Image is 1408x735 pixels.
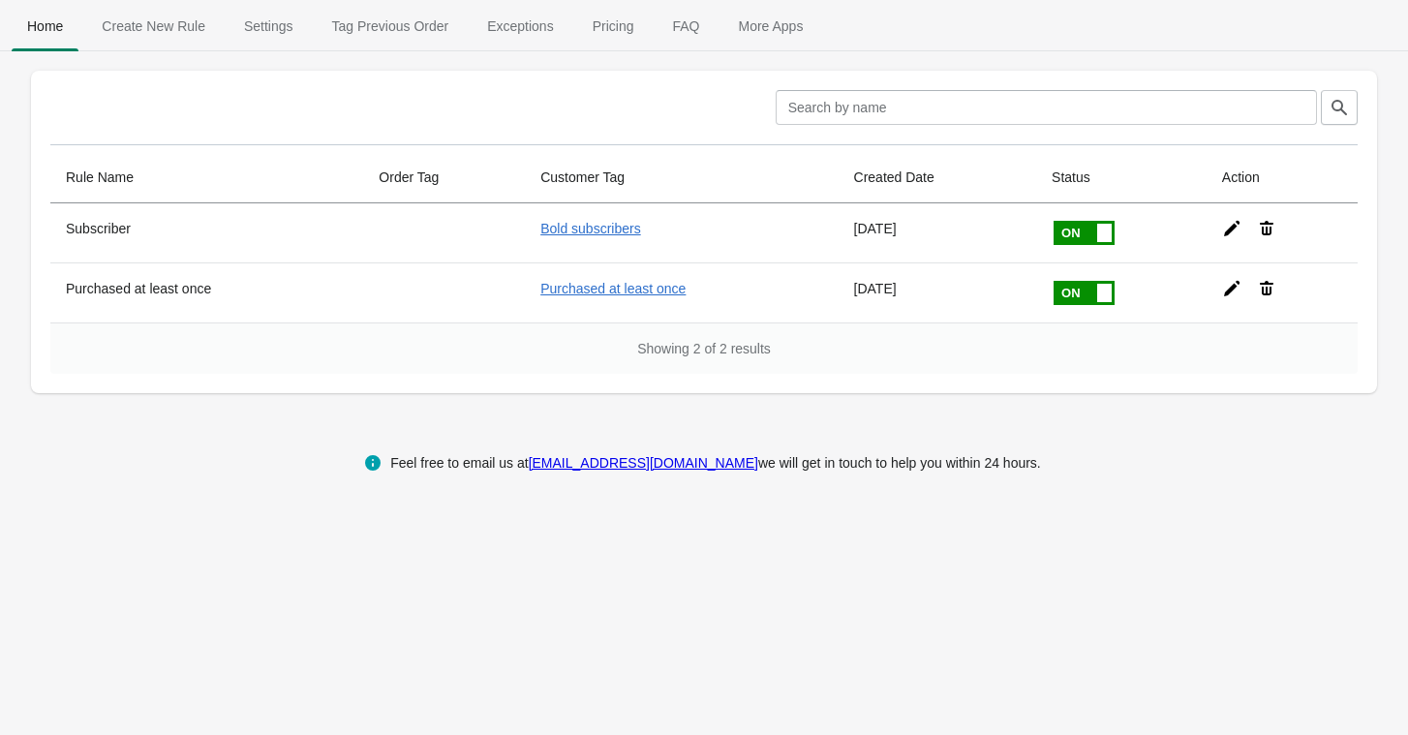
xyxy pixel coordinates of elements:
span: Settings [229,9,309,44]
th: Created Date [839,152,1037,203]
span: FAQ [657,9,715,44]
th: Purchased at least once [50,262,363,322]
a: Bold subscribers [540,221,641,236]
a: Purchased at least once [540,281,686,296]
button: Create_New_Rule [82,1,225,51]
td: [DATE] [839,262,1037,322]
span: Create New Rule [86,9,221,44]
th: Status [1036,152,1207,203]
span: Pricing [577,9,650,44]
div: Feel free to email us at we will get in touch to help you within 24 hours. [390,451,1041,475]
span: More Apps [722,9,818,44]
span: Tag Previous Order [317,9,465,44]
span: Home [12,9,78,44]
th: Subscriber [50,203,363,262]
th: Action [1207,152,1358,203]
th: Order Tag [363,152,525,203]
span: Exceptions [472,9,568,44]
div: Showing 2 of 2 results [50,322,1358,374]
button: Home [8,1,82,51]
button: Settings [225,1,313,51]
a: [EMAIL_ADDRESS][DOMAIN_NAME] [529,455,758,471]
th: Rule Name [50,152,363,203]
input: Search by name [776,90,1317,125]
th: Customer Tag [525,152,838,203]
td: [DATE] [839,203,1037,262]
